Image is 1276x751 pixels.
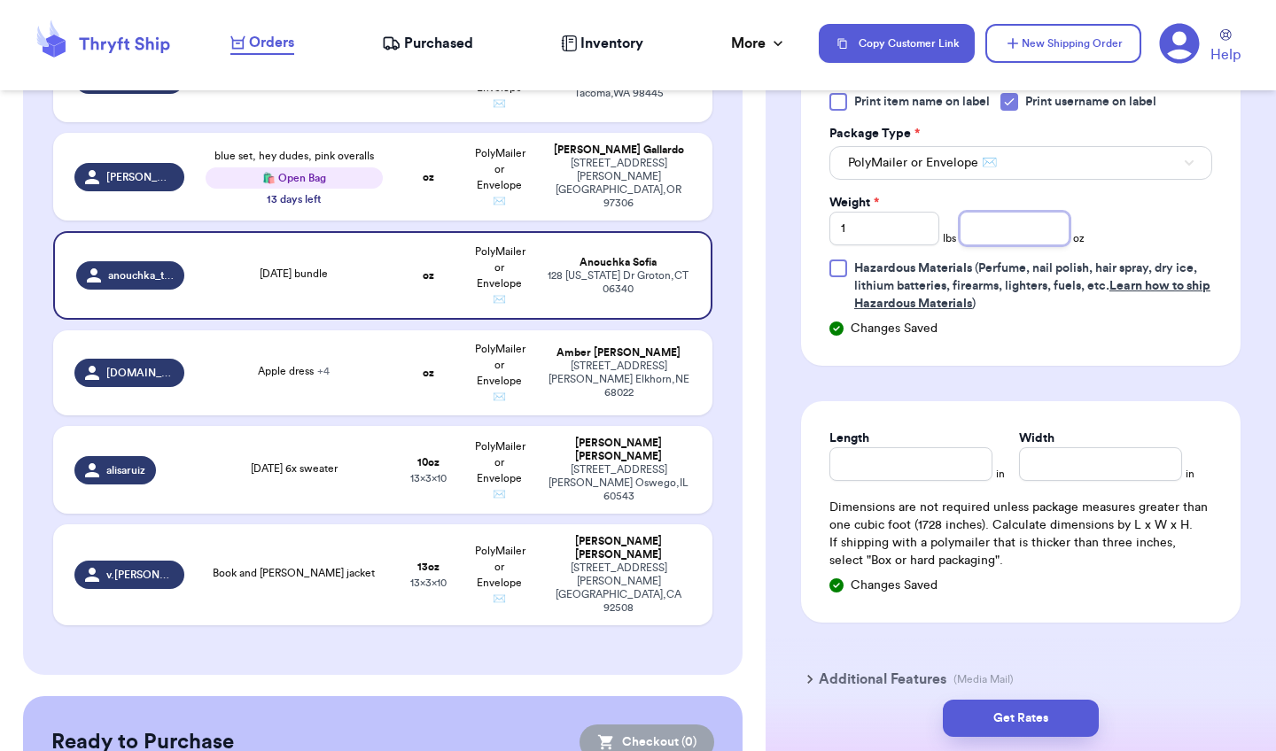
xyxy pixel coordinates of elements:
button: PolyMailer or Envelope ✉️ [829,146,1212,180]
span: lbs [943,231,956,245]
button: Get Rates [943,700,1099,737]
span: Orders [249,32,294,53]
span: oz [1073,231,1085,245]
div: Dimensions are not required unless package measures greater than one cubic foot (1728 inches). Ca... [829,499,1212,569]
span: PolyMailer or Envelope ✉️ [475,546,525,604]
span: [PERSON_NAME] [106,170,174,184]
div: [STREET_ADDRESS][PERSON_NAME] Oswego , IL 60543 [546,463,691,503]
span: PolyMailer or Envelope ✉️ [475,148,525,206]
span: 13 x 3 x 10 [410,473,447,484]
span: + 4 [317,366,330,376]
span: in [996,467,1005,481]
span: PolyMailer or Envelope ✉️ [848,154,997,172]
div: [PERSON_NAME] [PERSON_NAME] [546,535,691,561]
span: v.[PERSON_NAME].r [106,568,174,582]
span: Help [1210,44,1241,66]
strong: oz [423,368,434,378]
span: Apple dress [258,366,330,376]
span: Hazardous Materials [854,262,972,275]
span: PolyMailer or Envelope ✉️ [475,246,525,305]
div: Amber [PERSON_NAME] [546,346,691,360]
div: 13 days left [267,192,321,206]
span: Purchased [404,33,473,54]
div: 128 [US_STATE] Dr Groton , CT 06340 [546,269,689,296]
span: in [1186,467,1194,481]
span: Book and [PERSON_NAME] jacket [213,568,375,578]
label: Weight [829,194,879,212]
strong: 13 oz [417,561,440,572]
label: Package Type [829,125,920,143]
span: 13 x 3 x 10 [410,577,447,588]
span: Print item name on label [854,93,990,111]
span: alisaruiz [106,463,145,477]
div: 🛍️ Open Bag [206,167,383,189]
a: Orders [230,32,294,55]
div: Anouchka Sofia [546,256,689,269]
p: If shipping with a polymailer that is thicker than three inches, select "Box or hard packaging". [829,534,1212,569]
span: Inventory [580,33,643,54]
div: [STREET_ADDRESS][PERSON_NAME] Elkhorn , NE 68022 [546,360,691,399]
a: Help [1210,29,1241,66]
span: [DATE] 6x sweater [251,463,338,474]
span: PolyMailer or Envelope ✉️ [475,441,525,499]
strong: oz [423,172,434,182]
a: Purchased [382,33,473,54]
span: Changes Saved [851,577,938,594]
span: Print username on label [1025,93,1156,111]
p: (Media Mail) [953,672,1014,686]
button: Copy Customer Link [819,24,975,63]
span: [DOMAIN_NAME] [106,366,174,380]
span: [DATE] bundle [260,268,328,279]
div: [STREET_ADDRESS][PERSON_NAME] [GEOGRAPHIC_DATA] , CA 92508 [546,561,691,615]
button: New Shipping Order [985,24,1141,63]
div: More [731,33,787,54]
div: [PERSON_NAME] [PERSON_NAME] [546,437,691,463]
span: anouchka_thrifter [108,268,174,283]
a: Inventory [561,33,643,54]
span: PolyMailer or Envelope ✉️ [475,344,525,402]
div: [STREET_ADDRESS][PERSON_NAME] [GEOGRAPHIC_DATA] , OR 97306 [546,157,691,210]
label: Width [1019,430,1054,447]
span: blue set, hey dudes, pink overalls [214,151,374,161]
span: Changes Saved [851,320,938,337]
h3: Additional Features [819,669,946,690]
strong: oz [423,270,434,281]
div: [PERSON_NAME] Gallardo [546,143,691,157]
span: (Perfume, nail polish, hair spray, dry ice, lithium batteries, firearms, lighters, fuels, etc. ) [854,262,1210,310]
strong: 10 oz [417,457,440,468]
label: Length [829,430,869,447]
